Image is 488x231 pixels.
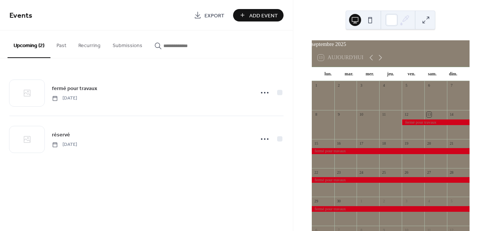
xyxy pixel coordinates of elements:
[9,8,32,23] span: Events
[381,83,387,89] div: 4
[52,141,77,148] span: [DATE]
[427,199,432,204] div: 4
[381,199,387,204] div: 2
[449,170,454,175] div: 28
[312,40,470,49] div: septembre 2025
[449,199,454,204] div: 5
[380,67,401,81] div: jeu.
[339,67,359,81] div: mar.
[52,131,70,139] span: réservé
[233,9,284,21] button: Add Event
[336,141,342,146] div: 16
[50,31,72,57] button: Past
[204,12,224,20] span: Export
[336,199,342,204] div: 30
[427,83,432,89] div: 6
[427,112,432,117] div: 13
[312,177,470,183] div: fermé pour travaux
[314,199,319,204] div: 29
[312,206,470,212] div: fermé pour travaux
[359,83,364,89] div: 3
[402,119,470,125] div: fermé pour travaux
[72,31,107,57] button: Recurring
[52,95,77,102] span: [DATE]
[404,83,409,89] div: 5
[107,31,148,57] button: Submissions
[314,170,319,175] div: 22
[314,141,319,146] div: 15
[359,199,364,204] div: 1
[449,141,454,146] div: 21
[401,67,422,81] div: ven.
[449,112,454,117] div: 14
[381,112,387,117] div: 11
[312,148,470,154] div: fermé pour travaux
[381,141,387,146] div: 18
[404,170,409,175] div: 26
[314,112,319,117] div: 8
[404,141,409,146] div: 19
[359,112,364,117] div: 10
[381,170,387,175] div: 25
[249,12,278,20] span: Add Event
[52,84,97,93] a: fermé pour travaux
[449,83,454,89] div: 7
[188,9,230,21] a: Export
[52,130,70,139] a: réservé
[443,67,464,81] div: dim.
[422,67,442,81] div: sam.
[314,83,319,89] div: 1
[404,199,409,204] div: 3
[427,141,432,146] div: 20
[318,67,339,81] div: lun.
[336,112,342,117] div: 9
[404,112,409,117] div: 12
[336,170,342,175] div: 23
[359,141,364,146] div: 17
[336,83,342,89] div: 2
[427,170,432,175] div: 27
[359,170,364,175] div: 24
[8,31,50,58] button: Upcoming (2)
[359,67,380,81] div: mer.
[52,85,97,93] span: fermé pour travaux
